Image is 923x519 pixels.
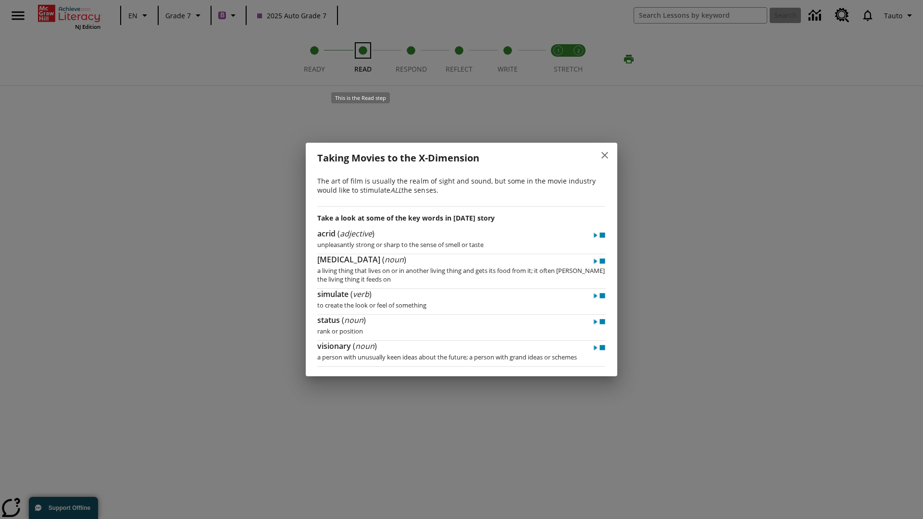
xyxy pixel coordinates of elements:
[317,296,606,309] p: to create the look or feel of something
[593,144,616,167] button: close
[317,341,353,351] span: visionary
[317,150,577,166] h2: Taking Movies to the X-Dimension
[355,341,374,351] span: noun
[592,317,599,327] img: Play - status
[317,322,606,335] p: rank or position
[317,254,382,265] span: [MEDICAL_DATA]
[317,254,406,265] h4: ( )
[599,231,606,240] img: Stop - acrid
[317,348,606,361] p: a person with unusually keen ideas about the future; a person with grand ideas or schemes
[317,341,377,351] h4: ( )
[592,257,599,266] img: Play - parasite
[385,254,404,265] span: noun
[353,289,369,299] span: verb
[599,343,606,353] img: Stop - visionary
[390,185,401,195] em: ALL
[599,257,606,266] img: Stop - parasite
[317,289,350,299] span: simulate
[317,228,374,239] h4: ( )
[344,315,363,325] span: noun
[317,289,372,299] h4: ( )
[331,92,390,103] div: This is the Read step
[317,207,606,229] h3: Take a look at some of the key words in [DATE] story
[599,291,606,301] img: Stop - simulate
[317,235,606,249] p: unpleasantly strong or sharp to the sense of smell or taste
[340,228,372,239] span: adjective
[592,231,599,240] img: Play - acrid
[317,315,342,325] span: status
[599,317,606,327] img: Stop - status
[317,261,606,284] p: a living thing that lives on or in another living thing and gets its food from it; it often [PERS...
[592,291,599,301] img: Play - simulate
[317,228,337,239] span: acrid
[592,343,599,353] img: Play - visionary
[317,176,606,195] p: The art of film is usually the realm of sight and sound, but some in the movie industry would lik...
[317,315,366,325] h4: ( )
